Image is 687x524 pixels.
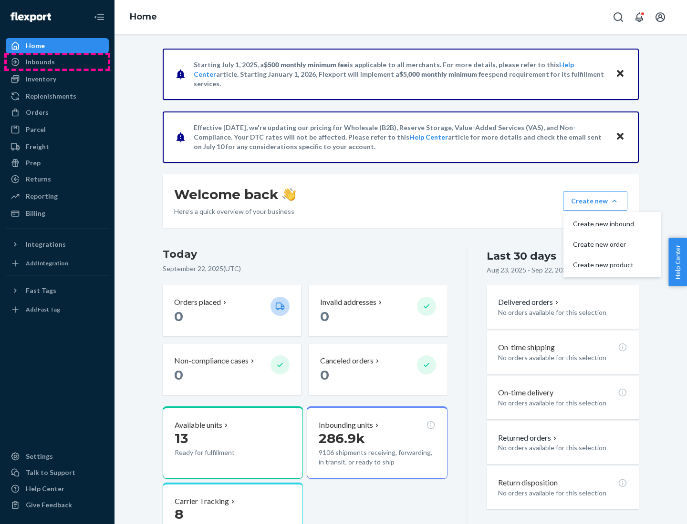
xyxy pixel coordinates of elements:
[6,497,109,513] button: Give Feedback
[668,238,687,286] button: Help Center
[320,367,329,383] span: 0
[163,406,303,479] button: Available units13Ready for fulfillment
[6,54,109,70] a: Inbounds
[26,57,55,67] div: Inbounds
[614,67,626,81] button: Close
[174,355,249,366] p: Non-compliance cases
[409,133,448,141] a: Help Center
[609,8,628,27] button: Open Search Box
[26,125,46,134] div: Parcel
[174,207,296,216] p: Here’s a quick overview of your business
[194,60,606,89] p: Starting July 1, 2025, a is applicable to all merchants. For more details, please refer to this a...
[175,496,229,507] p: Carrier Tracking
[6,105,109,120] a: Orders
[320,308,329,324] span: 0
[498,353,627,363] p: No orders available for this selection
[563,191,627,211] button: Create newCreate new inboundCreate new orderCreate new product
[307,406,447,479] button: Inbounding units286.9k9106 shipments receiving, forwarding, in transit, or ready to ship
[498,387,553,398] p: On-time delivery
[163,285,301,336] button: Orders placed 0
[498,398,627,408] p: No orders available for this selection
[6,171,109,187] a: Returns
[320,355,374,366] p: Canceled orders
[26,108,49,117] div: Orders
[90,8,109,27] button: Close Navigation
[498,477,558,488] p: Return disposition
[26,209,45,218] div: Billing
[487,265,588,275] p: Aug 23, 2025 - Sep 22, 2025 ( UTC )
[163,247,448,262] h3: Today
[6,465,109,480] a: Talk to Support
[498,433,559,443] button: Returned orders
[6,302,109,317] a: Add Fast Tag
[498,342,555,353] p: On-time shipping
[26,468,75,477] div: Talk to Support
[26,305,60,313] div: Add Fast Tag
[130,11,157,22] a: Home
[26,286,56,295] div: Fast Tags
[573,241,634,248] span: Create new order
[498,308,627,317] p: No orders available for this selection
[565,234,659,255] button: Create new order
[6,122,109,137] a: Parcel
[26,452,53,461] div: Settings
[573,262,634,268] span: Create new product
[26,240,66,249] div: Integrations
[6,155,109,171] a: Prep
[614,130,626,144] button: Close
[319,448,435,467] p: 9106 shipments receiving, forwarding, in transit, or ready to ship
[26,91,76,101] div: Replenishments
[565,214,659,234] button: Create new inbound
[320,297,376,308] p: Invalid addresses
[26,41,45,50] div: Home
[6,89,109,104] a: Replenishments
[487,249,556,263] div: Last 30 days
[26,74,56,84] div: Inventory
[6,189,109,204] a: Reporting
[26,158,41,168] div: Prep
[174,297,221,308] p: Orders placed
[282,188,296,201] img: hand-wave emoji
[630,8,649,27] button: Open notifications
[26,174,51,184] div: Returns
[26,191,58,201] div: Reporting
[10,12,51,22] img: Flexport logo
[6,237,109,252] button: Integrations
[498,297,561,308] button: Delivered orders
[573,221,634,227] span: Create new inbound
[194,123,606,151] p: Effective [DATE], we're updating our pricing for Wholesale (B2B), Reserve Storage, Value-Added Se...
[163,344,301,395] button: Non-compliance cases 0
[264,60,348,69] span: $500 monthly minimum fee
[26,142,49,151] div: Freight
[319,420,373,431] p: Inbounding units
[6,38,109,53] a: Home
[26,259,68,267] div: Add Integration
[319,430,365,446] span: 286.9k
[163,264,448,273] p: September 22, 2025 ( UTC )
[6,206,109,221] a: Billing
[498,488,627,498] p: No orders available for this selection
[175,420,222,431] p: Available units
[6,449,109,464] a: Settings
[122,3,165,31] ol: breadcrumbs
[26,484,64,494] div: Help Center
[498,443,627,453] p: No orders available for this selection
[6,481,109,496] a: Help Center
[651,8,670,27] button: Open account menu
[6,139,109,154] a: Freight
[565,255,659,275] button: Create new product
[26,500,72,510] div: Give Feedback
[175,448,263,457] p: Ready for fulfillment
[309,285,447,336] button: Invalid addresses 0
[175,430,188,446] span: 13
[174,308,183,324] span: 0
[6,283,109,298] button: Fast Tags
[174,367,183,383] span: 0
[309,344,447,395] button: Canceled orders 0
[6,71,109,87] a: Inventory
[399,70,489,78] span: $5,000 monthly minimum fee
[6,256,109,271] a: Add Integration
